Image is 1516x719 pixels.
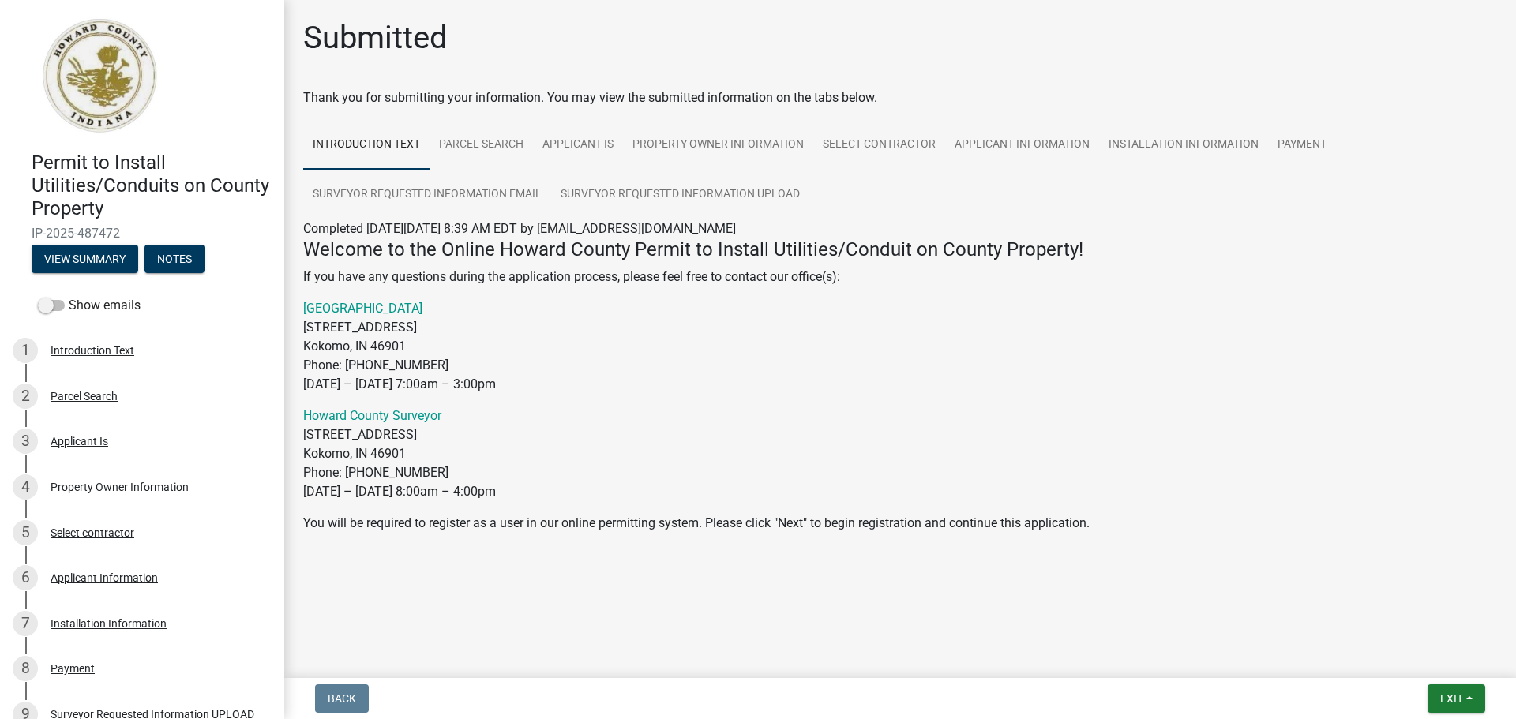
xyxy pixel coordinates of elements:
[13,520,38,545] div: 5
[1268,120,1336,170] a: Payment
[51,663,95,674] div: Payment
[1440,692,1463,705] span: Exit
[303,406,1497,501] p: [STREET_ADDRESS] Kokomo, IN 46901 Phone: [PHONE_NUMBER] [DATE] – [DATE] 8:00am – 4:00pm
[51,391,118,402] div: Parcel Search
[144,245,205,273] button: Notes
[13,338,38,363] div: 1
[533,120,623,170] a: Applicant Is
[303,88,1497,107] div: Thank you for submitting your information. You may view the submitted information on the tabs below.
[51,436,108,447] div: Applicant Is
[303,299,1497,394] p: [STREET_ADDRESS] Kokomo, IN 46901 Phone: [PHONE_NUMBER] [DATE] – [DATE] 7:00am – 3:00pm
[32,152,272,219] h4: Permit to Install Utilities/Conduits on County Property
[51,618,167,629] div: Installation Information
[13,429,38,454] div: 3
[551,170,809,220] a: Surveyor Requested Information UPLOAD
[328,692,356,705] span: Back
[945,120,1099,170] a: Applicant Information
[303,19,448,57] h1: Submitted
[430,120,533,170] a: Parcel Search
[51,527,134,538] div: Select contractor
[303,238,1497,261] h4: Welcome to the Online Howard County Permit to Install Utilities/Conduit on County Property!
[51,572,158,583] div: Applicant Information
[1099,120,1268,170] a: Installation Information
[623,120,813,170] a: Property Owner Information
[32,226,253,241] span: IP-2025-487472
[303,120,430,170] a: Introduction Text
[303,221,736,236] span: Completed [DATE][DATE] 8:39 AM EDT by [EMAIL_ADDRESS][DOMAIN_NAME]
[51,345,134,356] div: Introduction Text
[303,268,1497,286] p: If you have any questions during the application process, please feel free to contact our office(s):
[32,17,167,135] img: Howard County, Indiana
[32,254,138,267] wm-modal-confirm: Summary
[315,684,369,713] button: Back
[303,170,551,220] a: Surveyor REQUESTED Information Email
[144,254,205,267] wm-modal-confirm: Notes
[13,384,38,409] div: 2
[51,481,189,492] div: Property Owner Information
[32,245,138,273] button: View Summary
[13,656,38,681] div: 8
[1428,684,1485,713] button: Exit
[303,301,422,316] a: [GEOGRAPHIC_DATA]
[13,611,38,636] div: 7
[813,120,945,170] a: Select contractor
[38,296,141,315] label: Show emails
[13,565,38,590] div: 6
[303,514,1497,533] p: You will be required to register as a user in our online permitting system. Please click "Next" t...
[303,408,441,423] a: Howard County Surveyor
[13,474,38,500] div: 4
